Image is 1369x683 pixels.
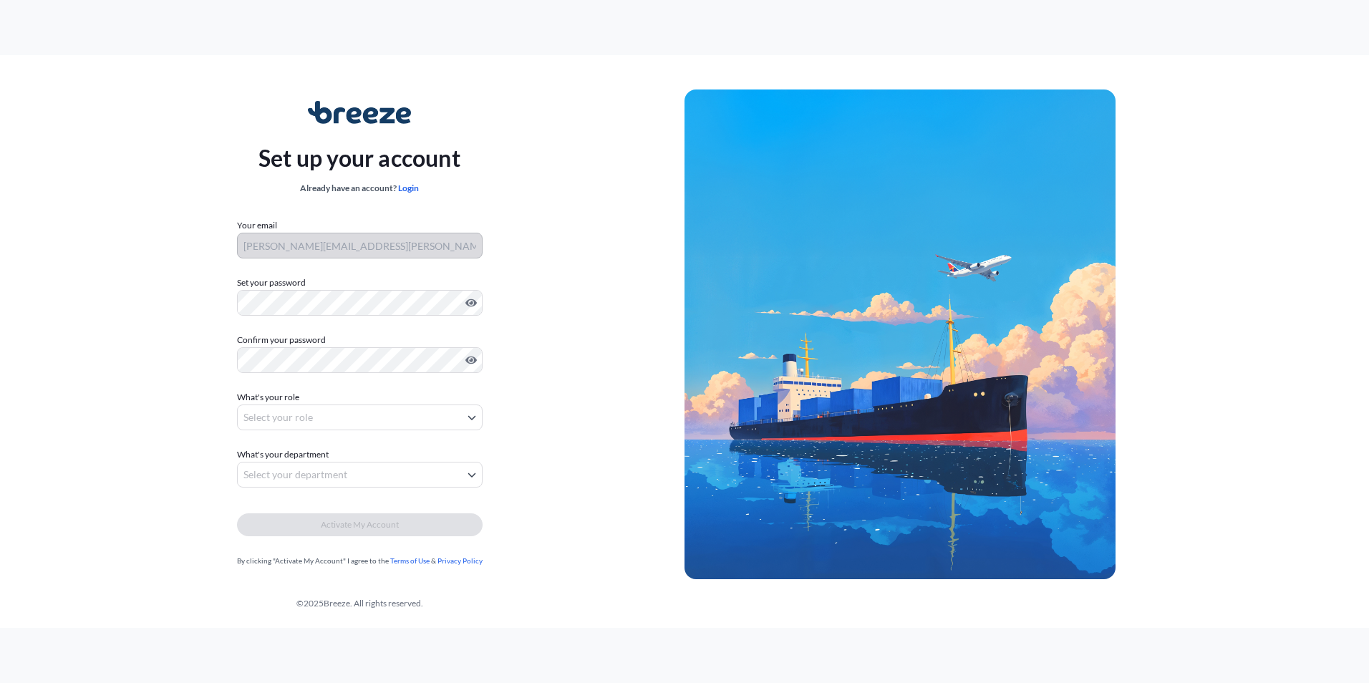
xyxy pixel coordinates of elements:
span: What's your department [237,447,329,462]
button: Show password [465,297,477,309]
button: Activate My Account [237,513,483,536]
a: Privacy Policy [437,556,483,565]
span: Select your department [243,468,347,482]
a: Terms of Use [390,556,430,565]
input: Your email address [237,233,483,258]
img: Breeze [308,101,412,124]
span: Select your role [243,410,313,425]
label: Your email [237,218,277,233]
button: Select your role [237,405,483,430]
span: What's your role [237,390,299,405]
img: Ship illustration [684,89,1116,579]
span: Activate My Account [321,518,399,532]
a: Login [398,183,419,193]
p: Set up your account [258,141,460,175]
div: By clicking "Activate My Account" I agree to the & [237,553,483,568]
button: Show password [465,354,477,366]
label: Confirm your password [237,333,483,347]
button: Select your department [237,462,483,488]
div: Already have an account? [258,181,460,195]
label: Set your password [237,276,483,290]
div: © 2025 Breeze. All rights reserved. [34,596,684,611]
